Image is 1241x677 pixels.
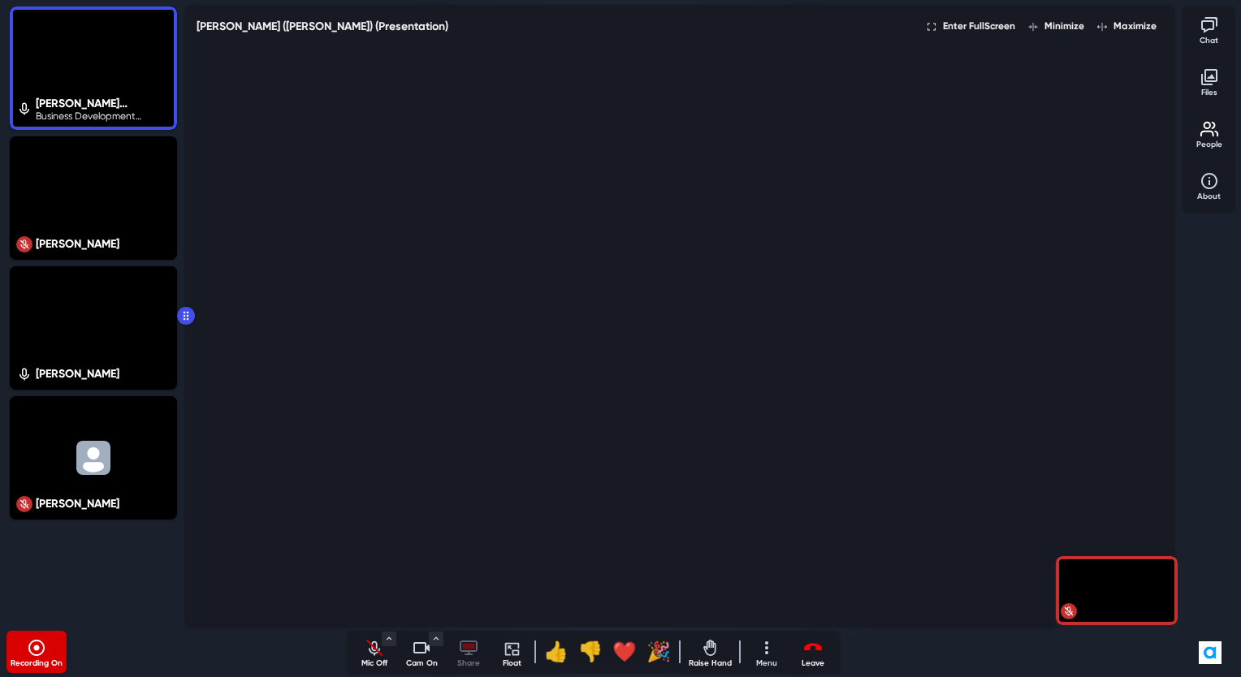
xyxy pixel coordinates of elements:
p: [PERSON_NAME] [36,365,119,382]
p: Business Development Executive [36,109,163,123]
p: Float [495,658,528,670]
button: Unmute audio [354,632,395,671]
p: Share [448,658,489,670]
div: thumbs_up [544,637,569,666]
button: Minimize [1022,17,1091,37]
div: tada [646,637,671,666]
button: Toggle about [1189,166,1230,205]
button: Enter FullScreen [920,17,1022,37]
button: Toggle Menu [382,632,396,646]
div: Edit profile [1061,604,1080,620]
p: Mic Off [354,658,395,670]
p: [PERSON_NAME] [36,235,119,252]
button: Maximize [1091,17,1163,37]
p: [PERSON_NAME] ([PERSON_NAME]) (Presentation) [197,18,448,35]
button: Toggle chat [1189,10,1230,49]
div: Celebrate (4) [645,632,672,671]
p: [PERSON_NAME] [36,495,119,512]
button: Irene Arisga (Irene Arisga) is currently sharing [448,632,489,671]
p: Cam On [401,658,442,670]
p: Raise Hand [687,658,733,670]
div: Agree (1) [543,632,570,671]
svg: muted [1061,603,1077,619]
button: Menu [747,632,786,671]
button: Toggle people [1189,114,1230,153]
button: Leave meeting [793,632,833,671]
button: Raise Hand [687,632,733,671]
p: Recording On [8,658,65,670]
p: Chat [1189,35,1230,47]
p: Leave [793,658,833,670]
p: Files [1189,87,1230,99]
button: Recording [8,632,65,671]
p: [PERSON_NAME] ([PERSON_NAME]) [36,95,163,112]
div: Disagree (2) [577,632,604,671]
button: Turn off camera [401,632,442,671]
svg: unmuted [16,101,32,116]
button: Toggle Menu [429,632,443,646]
svg: unmuted [16,367,32,382]
div: thumbs_down [578,637,603,666]
p: About [1189,191,1230,203]
div: heart [612,637,637,666]
button: Float Videos [495,632,528,671]
div: I love this (3) [611,632,638,671]
svg: muted [16,236,32,252]
p: People [1189,139,1230,151]
button: Toggle files [1189,62,1230,101]
svg: muted [16,496,32,512]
